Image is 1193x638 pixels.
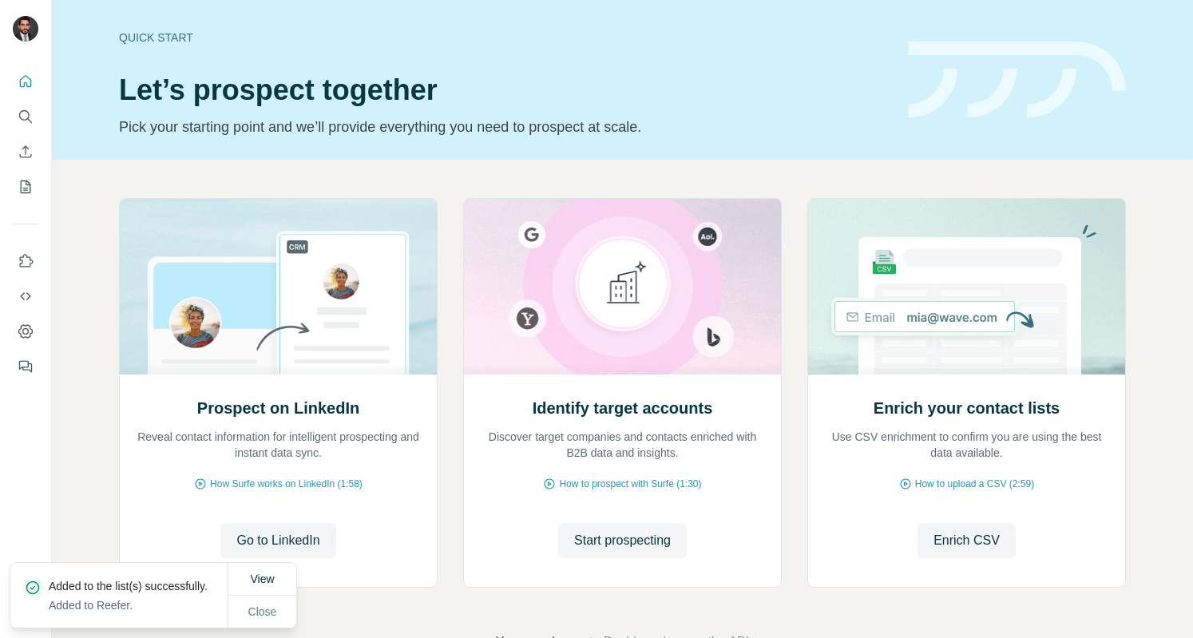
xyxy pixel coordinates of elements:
[237,597,288,626] button: Close
[559,477,701,491] span: How to prospect with Surfe (1:30)
[13,102,38,131] button: Search
[13,16,38,42] img: Avatar
[119,199,438,374] img: Prospect on LinkedIn
[807,199,1126,374] img: Enrich your contact lists
[13,172,38,201] button: My lists
[533,397,713,419] h2: Identify target accounts
[915,477,1034,491] span: How to upload a CSV (2:59)
[239,565,285,593] button: View
[908,42,1126,119] img: banner
[13,317,38,346] button: Dashboard
[49,578,220,594] p: Added to the list(s) successfully.
[236,531,319,550] span: Go to LinkedIn
[49,597,220,613] p: Added to Reefer.
[13,247,38,275] button: Use Surfe on LinkedIn
[119,74,889,106] h1: Let’s prospect together
[248,604,277,620] span: Close
[136,429,421,461] p: Reveal contact information for intelligent prospecting and instant data sync.
[933,531,1000,550] span: Enrich CSV
[874,397,1060,419] h2: Enrich your contact lists
[824,429,1109,461] p: Use CSV enrichment to confirm you are using the best data available.
[13,67,38,96] button: Quick start
[210,477,363,491] span: How Surfe works on LinkedIn (1:58)
[220,523,335,558] button: Go to LinkedIn
[574,531,671,550] span: Start prospecting
[558,523,687,558] button: Start prospecting
[480,429,765,461] p: Discover target companies and contacts enriched with B2B data and insights.
[13,137,38,166] button: Enrich CSV
[463,199,782,374] img: Identify target accounts
[918,523,1016,558] button: Enrich CSV
[250,573,274,585] span: View
[119,116,889,138] p: Pick your starting point and we’ll provide everything you need to prospect at scale.
[197,397,359,419] h2: Prospect on LinkedIn
[119,30,889,46] div: Quick start
[13,282,38,311] button: Use Surfe API
[13,352,38,381] button: Feedback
